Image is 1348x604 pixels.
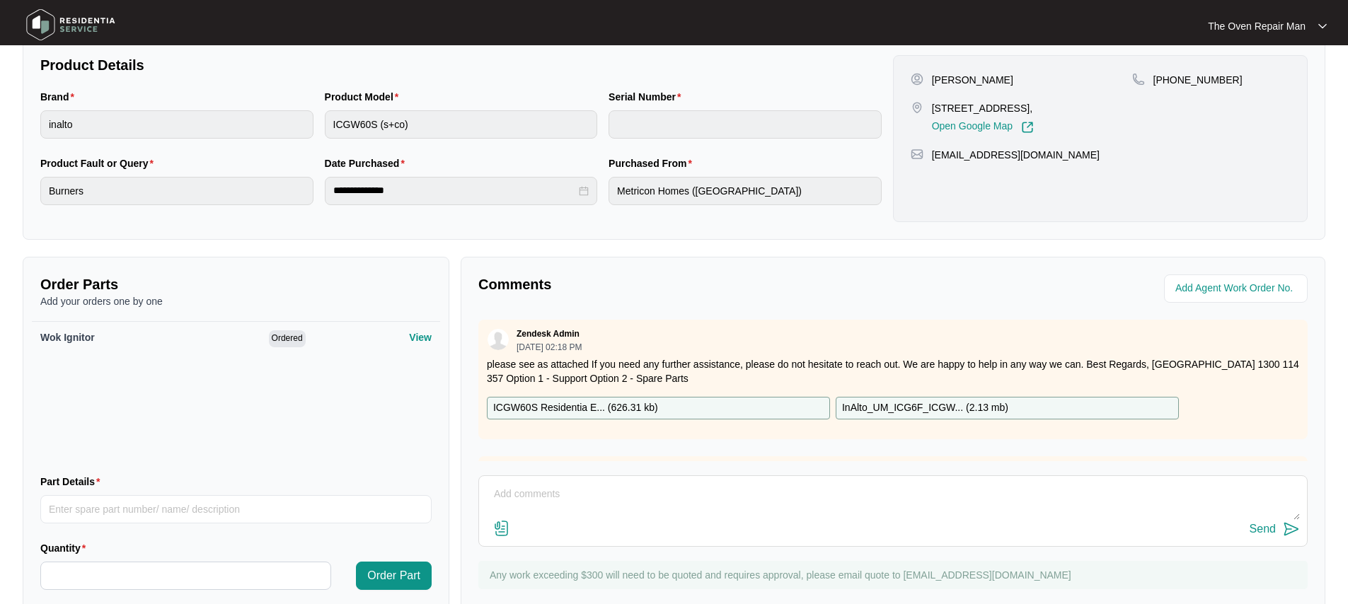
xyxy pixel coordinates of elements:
input: Part Details [40,495,432,523]
button: Order Part [356,562,432,590]
p: [DATE] 02:18 PM [517,343,582,352]
input: Product Fault or Query [40,177,313,205]
input: Serial Number [609,110,882,139]
p: please see as attached If you need any further assistance, please do not hesitate to reach out. W... [487,357,1299,385]
img: residentia service logo [21,4,120,46]
label: Serial Number [609,90,686,104]
p: [STREET_ADDRESS], [932,101,1034,115]
button: Send [1250,520,1300,539]
img: Link-External [1021,121,1034,134]
p: Product Details [40,55,882,75]
p: The Oven Repair Man [1208,19,1306,33]
span: Ordered [269,330,306,347]
img: dropdown arrow [1318,23,1327,30]
input: Purchased From [609,177,882,205]
input: Quantity [41,562,330,589]
p: Any work exceeding $300 will need to be quoted and requires approval, please email quote to [EMAI... [490,568,1301,582]
a: Open Google Map [932,121,1034,134]
label: Purchased From [609,156,698,170]
img: map-pin [911,101,923,114]
div: Send [1250,523,1276,535]
p: [EMAIL_ADDRESS][DOMAIN_NAME] [932,148,1100,162]
p: Comments [478,274,883,294]
p: InAlto_UM_ICG6F_ICGW... ( 2.13 mb ) [842,400,1008,416]
p: ICGW60S Residentia E... ( 626.31 kb ) [493,400,658,416]
label: Quantity [40,541,91,555]
label: Brand [40,90,80,104]
img: map-pin [1132,73,1145,86]
p: View [409,330,432,344]
input: Brand [40,110,313,139]
p: Add your orders one by one [40,294,432,308]
p: Order Parts [40,274,432,294]
label: Date Purchased [325,156,410,170]
span: Order Part [367,567,420,584]
img: file-attachment-doc.svg [493,520,510,537]
label: Product Model [325,90,405,104]
img: user.svg [488,329,509,350]
p: Zendesk Admin [517,328,580,339]
p: [PERSON_NAME] [932,73,1013,87]
img: map-pin [911,148,923,161]
input: Add Agent Work Order No. [1175,280,1299,297]
p: [PHONE_NUMBER] [1153,73,1243,87]
input: Date Purchased [333,183,577,198]
img: send-icon.svg [1283,521,1300,538]
label: Product Fault or Query [40,156,159,170]
span: Wok Ignitor [40,332,95,343]
label: Part Details [40,475,106,489]
img: user-pin [911,73,923,86]
input: Product Model [325,110,598,139]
